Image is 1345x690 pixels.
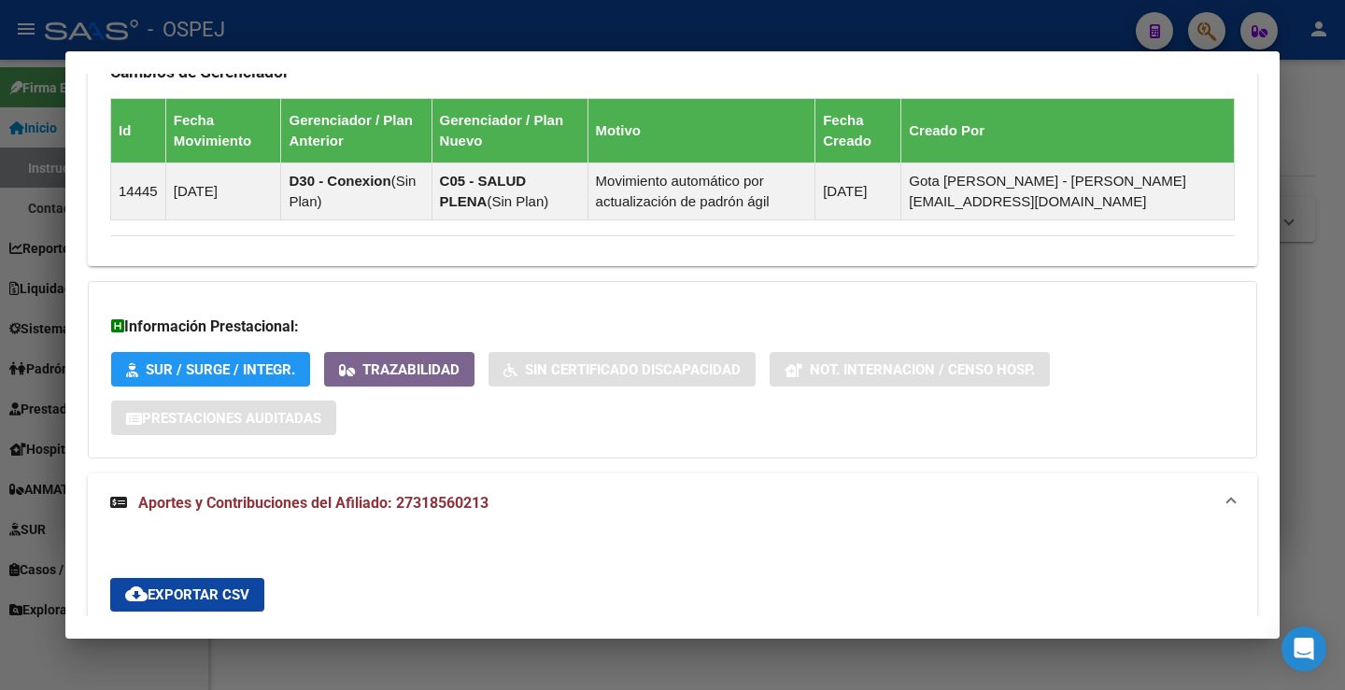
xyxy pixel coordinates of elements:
td: Movimiento automático por actualización de padrón ágil [588,163,815,220]
span: Trazabilidad [362,361,460,378]
button: Exportar CSV [110,578,264,612]
span: Exportar CSV [125,586,249,603]
td: [DATE] [815,163,901,220]
strong: C05 - SALUD PLENA [440,173,527,209]
span: Aportes y Contribuciones del Afiliado: 27318560213 [138,494,488,512]
td: ( ) [432,163,588,220]
button: Trazabilidad [324,352,474,387]
td: Gota [PERSON_NAME] - [PERSON_NAME][EMAIL_ADDRESS][DOMAIN_NAME] [901,163,1235,220]
th: Gerenciador / Plan Anterior [281,99,432,163]
td: ( ) [281,163,432,220]
span: SUR / SURGE / INTEGR. [146,361,295,378]
span: Sin Plan [491,193,544,209]
mat-expansion-panel-header: Aportes y Contribuciones del Afiliado: 27318560213 [88,473,1257,533]
mat-icon: cloud_download [125,583,148,605]
th: Motivo [588,99,815,163]
h3: Información Prestacional: [111,316,1234,338]
button: Prestaciones Auditadas [111,401,336,435]
th: Fecha Creado [815,99,901,163]
th: Id [111,99,166,163]
th: Gerenciador / Plan Nuevo [432,99,588,163]
strong: D30 - Conexion [289,173,390,189]
span: Not. Internacion / Censo Hosp. [810,361,1035,378]
th: Fecha Movimiento [165,99,281,163]
td: 14445 [111,163,166,220]
button: SUR / SURGE / INTEGR. [111,352,310,387]
span: Sin Certificado Discapacidad [525,361,741,378]
button: Not. Internacion / Censo Hosp. [770,352,1050,387]
button: Sin Certificado Discapacidad [488,352,756,387]
th: Creado Por [901,99,1235,163]
span: Prestaciones Auditadas [142,410,321,427]
div: Open Intercom Messenger [1281,627,1326,671]
td: [DATE] [165,163,281,220]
